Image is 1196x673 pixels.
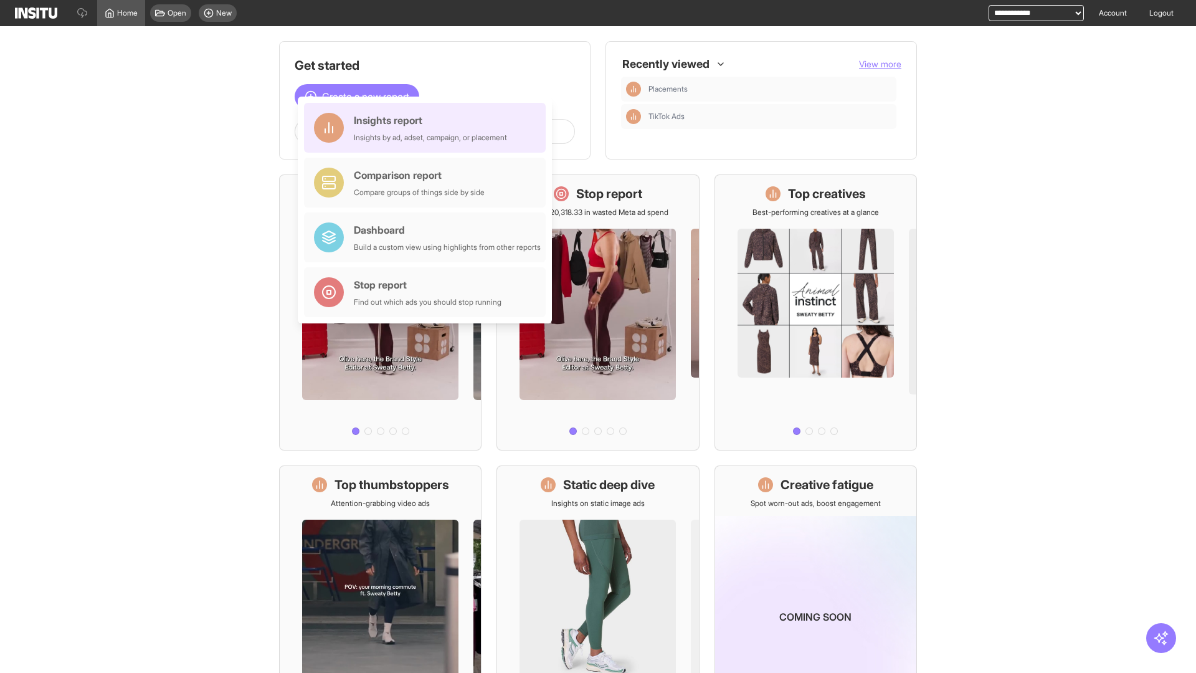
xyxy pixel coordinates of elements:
[335,476,449,494] h1: Top thumbstoppers
[117,8,138,18] span: Home
[626,82,641,97] div: Insights
[322,89,409,104] span: Create a new report
[528,208,668,217] p: Save £20,318.33 in wasted Meta ad spend
[295,84,419,109] button: Create a new report
[354,113,507,128] div: Insights report
[714,174,917,451] a: Top creativesBest-performing creatives at a glance
[354,242,541,252] div: Build a custom view using highlights from other reports
[626,109,641,124] div: Insights
[354,133,507,143] div: Insights by ad, adset, campaign, or placement
[648,84,688,94] span: Placements
[563,476,655,494] h1: Static deep dive
[752,208,879,217] p: Best-performing creatives at a glance
[279,174,482,451] a: What's live nowSee all active ads instantly
[216,8,232,18] span: New
[551,499,645,508] p: Insights on static image ads
[648,84,891,94] span: Placements
[15,7,57,19] img: Logo
[576,185,642,203] h1: Stop report
[354,222,541,237] div: Dashboard
[788,185,866,203] h1: Top creatives
[331,499,430,508] p: Attention-grabbing video ads
[648,112,891,122] span: TikTok Ads
[354,168,485,183] div: Comparison report
[354,277,501,292] div: Stop report
[859,58,901,70] button: View more
[354,188,485,198] div: Compare groups of things side by side
[168,8,186,18] span: Open
[354,297,501,307] div: Find out which ads you should stop running
[648,112,685,122] span: TikTok Ads
[295,57,575,74] h1: Get started
[859,59,901,69] span: View more
[496,174,699,451] a: Stop reportSave £20,318.33 in wasted Meta ad spend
